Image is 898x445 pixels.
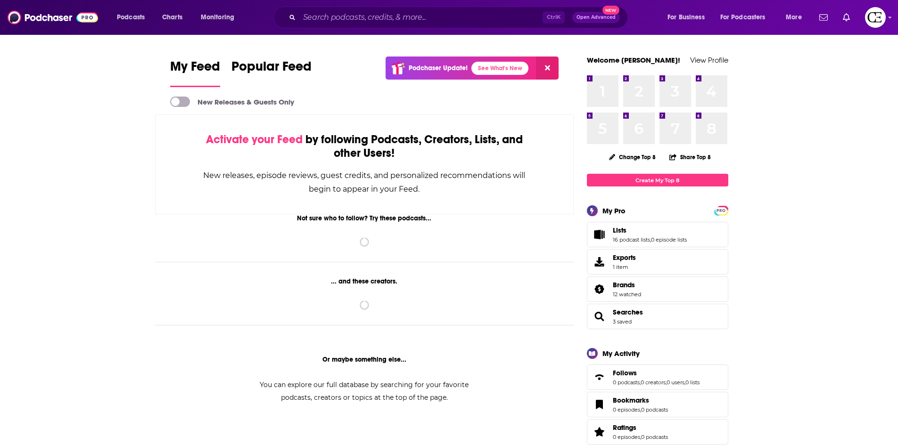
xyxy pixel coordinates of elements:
[641,406,668,413] a: 0 podcasts
[155,277,574,285] div: ... and these creators.
[590,255,609,268] span: Exports
[613,253,636,262] span: Exports
[471,62,528,75] a: See What's New
[572,12,620,23] button: Open AdvancedNew
[587,304,728,329] span: Searches
[613,434,640,440] a: 0 episodes
[587,419,728,445] span: Ratings
[684,379,685,386] span: ,
[543,11,565,24] span: Ctrl K
[613,406,640,413] a: 0 episodes
[613,379,640,386] a: 0 podcasts
[613,369,700,377] a: Follows
[602,206,626,215] div: My Pro
[587,249,728,275] a: Exports
[640,434,641,440] span: ,
[587,276,728,302] span: Brands
[8,8,98,26] img: Podchaser - Follow, Share and Rate Podcasts
[613,369,637,377] span: Follows
[669,148,711,166] button: Share Top 8
[865,7,886,28] button: Show profile menu
[587,392,728,417] span: Bookmarks
[587,222,728,247] span: Lists
[590,425,609,438] a: Ratings
[590,283,609,296] a: Brands
[590,310,609,323] a: Searches
[203,133,527,160] div: by following Podcasts, Creators, Lists, and other Users!
[641,379,666,386] a: 0 creators
[206,132,303,146] span: Activate your Feed
[194,10,247,25] button: open menu
[602,349,640,358] div: My Activity
[282,7,637,28] div: Search podcasts, credits, & more...
[299,10,543,25] input: Search podcasts, credits, & more...
[816,9,832,25] a: Show notifications dropdown
[613,396,668,405] a: Bookmarks
[590,398,609,411] a: Bookmarks
[613,291,641,298] a: 12 watched
[201,11,234,24] span: Monitoring
[690,56,728,65] a: View Profile
[779,10,814,25] button: open menu
[613,308,643,316] a: Searches
[786,11,802,24] span: More
[650,236,651,243] span: ,
[613,396,649,405] span: Bookmarks
[613,264,636,270] span: 1 item
[640,406,641,413] span: ,
[170,58,220,80] span: My Feed
[603,151,662,163] button: Change Top 8
[716,207,727,214] a: PRO
[203,169,527,196] div: New releases, episode reviews, guest credits, and personalized recommendations will begin to appe...
[590,228,609,241] a: Lists
[865,7,886,28] span: Logged in as cozyearthaudio
[409,64,468,72] p: Podchaser Update!
[587,364,728,390] span: Follows
[685,379,700,386] a: 0 lists
[613,423,636,432] span: Ratings
[613,281,635,289] span: Brands
[117,11,145,24] span: Podcasts
[613,226,687,235] a: Lists
[587,56,680,65] a: Welcome [PERSON_NAME]!
[720,11,766,24] span: For Podcasters
[162,11,182,24] span: Charts
[651,236,687,243] a: 0 episode lists
[865,7,886,28] img: User Profile
[661,10,717,25] button: open menu
[714,10,779,25] button: open menu
[613,281,641,289] a: Brands
[587,174,728,186] a: Create My Top 8
[602,6,619,15] span: New
[839,9,854,25] a: Show notifications dropdown
[155,356,574,364] div: Or maybe something else...
[156,10,188,25] a: Charts
[640,379,641,386] span: ,
[667,11,705,24] span: For Business
[667,379,684,386] a: 0 users
[666,379,667,386] span: ,
[110,10,157,25] button: open menu
[613,423,668,432] a: Ratings
[231,58,312,87] a: Popular Feed
[613,236,650,243] a: 16 podcast lists
[231,58,312,80] span: Popular Feed
[170,58,220,87] a: My Feed
[577,15,616,20] span: Open Advanced
[155,214,574,222] div: Not sure who to follow? Try these podcasts...
[613,226,626,235] span: Lists
[170,97,294,107] a: New Releases & Guests Only
[248,379,480,404] div: You can explore our full database by searching for your favorite podcasts, creators or topics at ...
[590,371,609,384] a: Follows
[613,318,632,325] a: 3 saved
[641,434,668,440] a: 0 podcasts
